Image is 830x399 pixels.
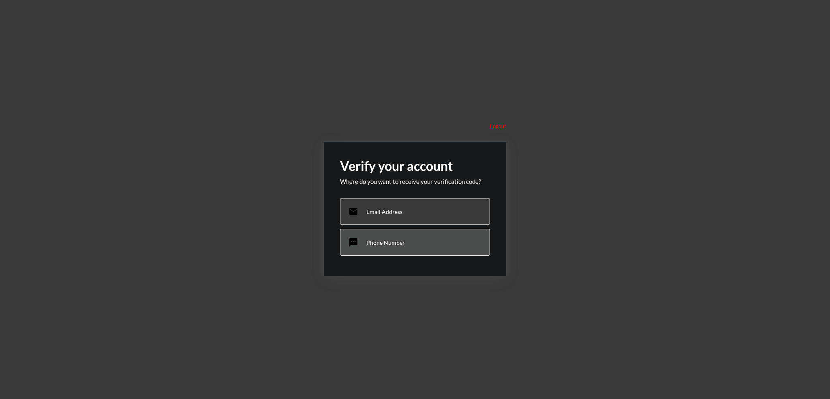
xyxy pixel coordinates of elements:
[340,158,490,174] h2: Verify your account
[490,123,506,129] p: Logout
[349,207,358,216] mat-icon: email
[340,178,490,185] p: Where do you want to receive your verification code?
[349,237,358,247] mat-icon: sms
[366,239,405,246] p: Phone Number
[366,208,402,215] p: Email Address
